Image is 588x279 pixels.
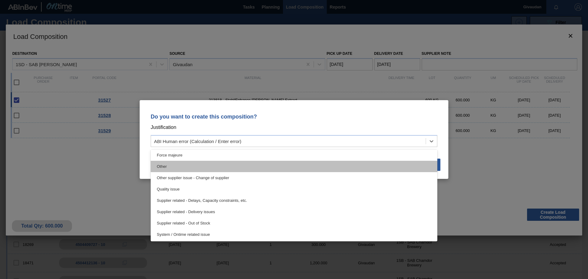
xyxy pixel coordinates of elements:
div: Other supplier issue - Change of supplier [151,172,437,183]
p: Justification [151,123,437,131]
div: Quality issue [151,183,437,195]
div: System / Ontime related issue [151,229,437,240]
div: ABI Human error (Calculation / Enter error) [154,139,241,144]
div: Other [151,161,437,172]
div: Supplier related - Delays, Capacity constraints, etc. [151,195,437,206]
div: Supplier related - Delivery issues [151,206,437,217]
div: Force majeure [151,149,437,161]
div: Supplier related - Out of Stock [151,217,437,229]
p: Do you want to create this composition? [151,114,437,120]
